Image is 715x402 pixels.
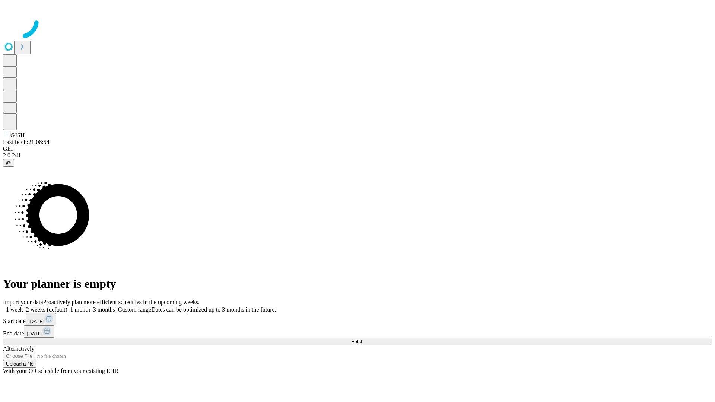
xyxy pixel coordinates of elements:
[3,345,34,352] span: Alternatively
[3,152,712,159] div: 2.0.241
[27,331,42,336] span: [DATE]
[3,159,14,167] button: @
[151,306,276,313] span: Dates can be optimized up to 3 months in the future.
[26,313,56,325] button: [DATE]
[351,339,363,344] span: Fetch
[3,360,36,368] button: Upload a file
[24,325,54,338] button: [DATE]
[93,306,115,313] span: 3 months
[3,313,712,325] div: Start date
[10,132,25,138] span: GJSH
[29,319,44,324] span: [DATE]
[3,338,712,345] button: Fetch
[26,306,67,313] span: 2 weeks (default)
[6,160,11,166] span: @
[70,306,90,313] span: 1 month
[43,299,200,305] span: Proactively plan more efficient schedules in the upcoming weeks.
[3,368,118,374] span: With your OR schedule from your existing EHR
[118,306,151,313] span: Custom range
[3,277,712,291] h1: Your planner is empty
[3,139,50,145] span: Last fetch: 21:08:54
[6,306,23,313] span: 1 week
[3,325,712,338] div: End date
[3,299,43,305] span: Import your data
[3,146,712,152] div: GEI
